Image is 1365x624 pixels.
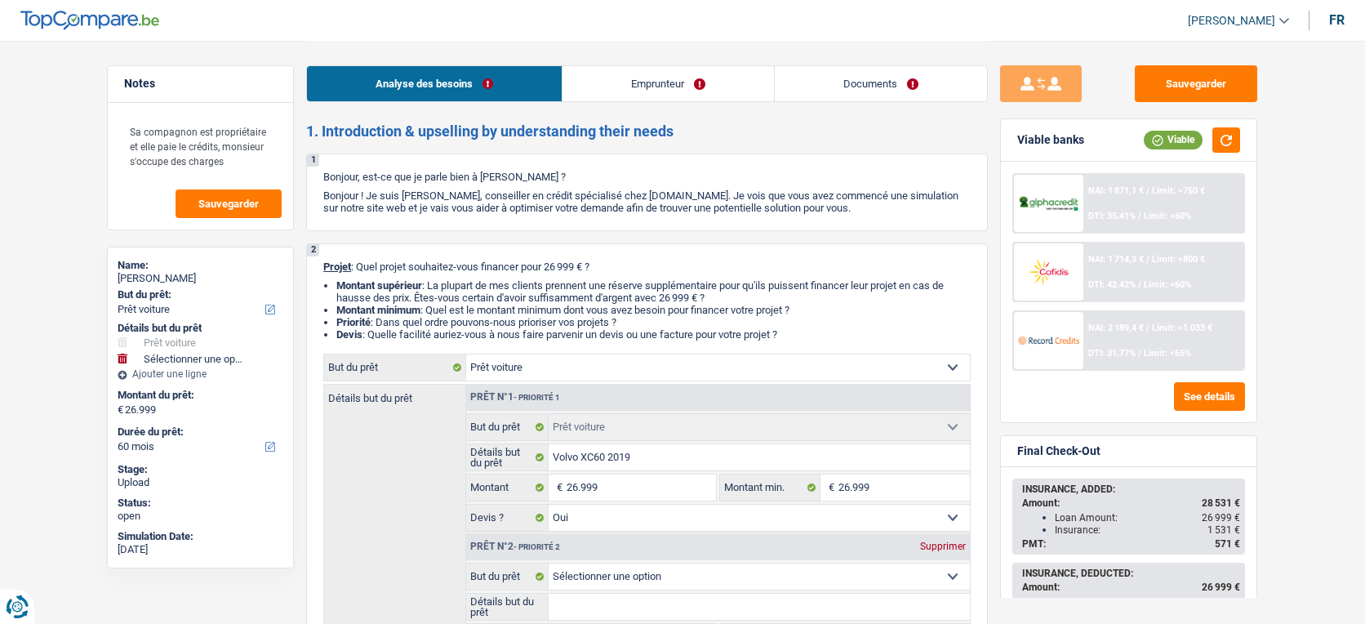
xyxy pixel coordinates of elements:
[307,244,319,256] div: 2
[124,77,277,91] h5: Notes
[336,279,971,304] li: : La plupart de mes clients prennent une réserve supplémentaire pour qu'ils puissent financer leu...
[466,444,549,470] label: Détails but du prêt
[1055,512,1240,524] div: Loan Amount:
[1144,131,1203,149] div: Viable
[323,189,971,214] p: Bonjour ! Je suis [PERSON_NAME], conseiller en crédit spécialisé chez [DOMAIN_NAME]. Je vois que ...
[466,564,549,590] label: But du prêt
[1088,279,1136,290] span: DTI: 42.42%
[820,475,838,501] span: €
[176,189,282,218] button: Sauvegarder
[323,261,351,273] span: Projet
[118,510,283,523] div: open
[562,66,774,101] a: Emprunteur
[336,279,422,292] strong: Montant supérieur
[1138,211,1141,221] span: /
[1146,185,1149,196] span: /
[118,530,283,543] div: Simulation Date:
[1144,211,1191,221] span: Limit: <60%
[1022,582,1240,593] div: Amount:
[466,392,564,403] div: Prêt n°1
[323,171,971,183] p: Bonjour, est-ce que je parle bien à [PERSON_NAME] ?
[720,475,820,501] label: Montant min.
[307,154,319,167] div: 1
[336,328,971,341] li: : Quelle facilité auriez-vous à nous faire parvenir un devis ou une facture pour votre projet ?
[1138,279,1141,290] span: /
[549,475,567,501] span: €
[514,393,560,402] span: - Priorité 1
[324,385,465,403] label: Détails but du prêt
[118,368,283,380] div: Ajouter une ligne
[1088,211,1136,221] span: DTI: 35.41%
[336,328,362,341] span: Devis
[324,354,466,381] label: But du prêt
[1135,65,1257,102] button: Sauvegarder
[1022,484,1240,495] div: INSURANCE, ADDED:
[1215,538,1240,550] span: 571 €
[1207,524,1240,536] span: 1 531 €
[118,272,283,285] div: [PERSON_NAME]
[1055,524,1240,536] div: Insurance:
[1202,582,1240,593] span: 26 999 €
[1022,568,1240,579] div: INSURANCE, DEDUCTED:
[1018,325,1078,355] img: Record Credits
[1018,256,1078,287] img: Cofidis
[466,505,549,531] label: Devis ?
[466,594,549,620] label: Détails but du prêt
[306,123,988,140] h2: 1. Introduction & upselling by understanding their needs
[775,66,987,101] a: Documents
[336,316,371,328] strong: Priorité
[1017,444,1100,458] div: Final Check-Out
[1017,133,1084,147] div: Viable banks
[1138,348,1141,359] span: /
[1188,14,1275,28] span: [PERSON_NAME]
[118,288,280,301] label: But du prêt:
[1018,194,1078,213] img: AlphaCredit
[1088,254,1144,265] span: NAI: 1 714,3 €
[1174,382,1245,411] button: See details
[118,259,283,272] div: Name:
[1152,254,1205,265] span: Limit: >800 €
[336,316,971,328] li: : Dans quel ordre pouvons-nous prioriser vos projets ?
[1022,497,1240,509] div: Amount:
[1088,323,1144,333] span: NAI: 2 189,4 €
[1146,254,1149,265] span: /
[1175,7,1289,34] a: [PERSON_NAME]
[1088,185,1144,196] span: NAI: 1 871,1 €
[916,542,970,551] div: Supprimer
[307,66,562,101] a: Analyse des besoins
[118,463,283,476] div: Stage:
[1055,596,1240,608] div: Loan Amount:
[1202,512,1240,524] span: 26 999 €
[514,542,560,551] span: - Priorité 2
[336,304,420,316] strong: Montant minimum
[466,542,564,552] div: Prêt n°2
[1144,279,1191,290] span: Limit: <60%
[336,304,971,316] li: : Quel est le montant minimum dont vous avez besoin pour financer votre projet ?
[1152,185,1205,196] span: Limit: >750 €
[118,426,280,439] label: Durée du prêt:
[1202,497,1240,509] span: 28 531 €
[118,322,283,335] div: Détails but du prêt
[1022,538,1240,550] div: PMT:
[1144,348,1191,359] span: Limit: <65%
[1152,323,1212,333] span: Limit: >1.033 €
[1088,348,1136,359] span: DTI: 31.77%
[1329,12,1345,28] div: fr
[20,11,159,30] img: TopCompare Logo
[466,414,549,440] label: But du prêt
[118,497,283,510] div: Status:
[198,198,259,209] span: Sauvegarder
[118,476,283,489] div: Upload
[118,389,280,402] label: Montant du prêt:
[118,403,123,417] span: €
[1202,596,1240,608] span: 25 545 €
[118,543,283,556] div: [DATE]
[466,475,549,501] label: Montant
[323,261,971,273] p: : Quel projet souhaitez-vous financer pour 26 999 € ?
[1146,323,1149,333] span: /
